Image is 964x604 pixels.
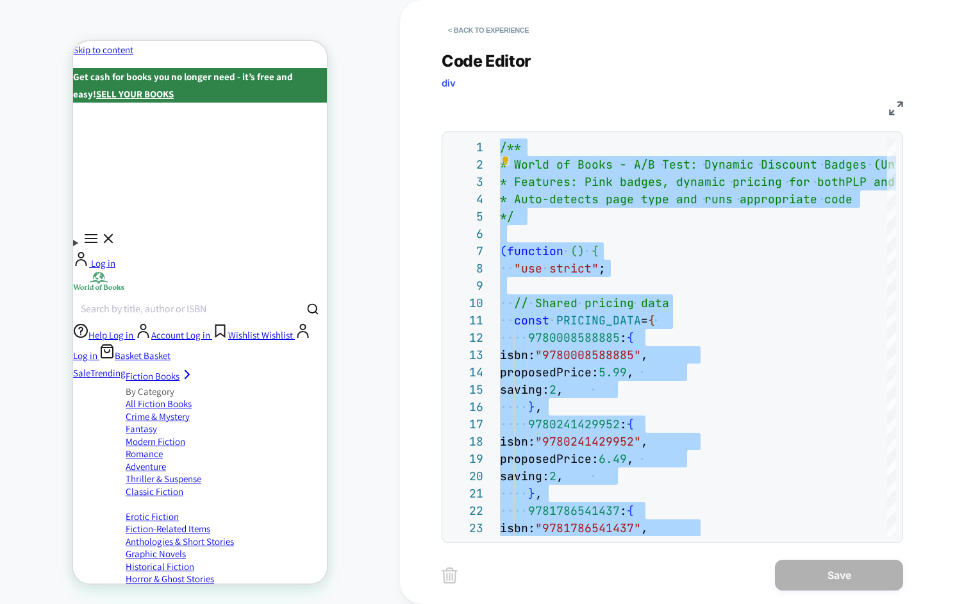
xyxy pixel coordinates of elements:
[500,469,549,483] span: saving:
[648,313,655,328] span: {
[449,242,483,260] div: 7
[535,486,542,501] span: ,
[500,451,599,466] span: proposedPrice:
[442,51,531,71] span: Code Editor
[53,344,165,357] div: By Category
[442,77,456,89] span: div
[78,288,111,300] span: Account
[449,156,483,173] div: 2
[620,503,627,518] span: :
[500,156,510,166] div: Show Code Actions (⌘.)
[549,469,556,483] span: 2
[449,277,483,294] div: 9
[528,399,535,414] span: }
[641,348,648,362] span: ,
[592,244,599,258] span: {
[53,382,165,394] a: Fantasy
[514,313,549,328] span: const
[599,261,606,276] span: ;
[449,502,483,519] div: 22
[53,494,165,507] a: Anthologies & Short Stories
[500,157,845,172] span: * World of Books - A/B Test: Dynamic Discount Bad
[449,433,483,450] div: 18
[449,364,483,381] div: 14
[442,567,458,583] img: delete
[449,467,483,485] div: 20
[449,329,483,346] div: 12
[627,365,634,380] span: ,
[556,313,641,328] span: PRICING_DATA
[449,190,483,208] div: 4
[507,244,563,258] span: function
[442,20,535,40] button: < Back to experience
[535,521,641,535] span: "9781786541437"
[449,294,483,312] div: 10
[53,482,165,494] a: Fiction-Related Items
[139,288,222,300] a: Wishlist Wishlist
[500,192,845,206] span: * Auto-detects page type and runs appropriate cod
[53,326,165,344] a: Fiction Books
[15,288,34,300] span: Help
[556,382,563,397] span: ,
[514,296,669,310] span: // Shared pricing data
[775,560,903,591] button: Save
[889,101,903,115] img: fullscreen
[449,346,483,364] div: 13
[845,192,852,206] span: e
[500,434,535,449] span: isbn:
[449,173,483,190] div: 3
[620,330,627,345] span: :
[188,288,220,300] span: Wishlist
[53,432,165,444] a: Thriller & Suspense
[535,348,641,362] span: "9780008588885"
[528,417,620,432] span: 9780241429952
[500,244,507,258] span: (
[113,288,137,300] span: Log in
[53,329,106,342] span: Fiction Books
[528,330,620,345] span: 9780008588885
[549,382,556,397] span: 2
[535,399,542,414] span: ,
[449,312,483,329] div: 11
[449,415,483,433] div: 17
[514,261,599,276] span: "use strict"
[500,365,599,380] span: proposedPrice:
[500,382,549,397] span: saving:
[556,469,563,483] span: ,
[535,434,641,449] span: "9780241429952"
[500,348,535,362] span: isbn:
[620,417,627,432] span: :
[23,47,101,59] a: SELL YOUR BOOKS
[500,174,845,189] span: * Features: Pink badges, dynamic pricing for both
[845,174,923,189] span: PLP and PDP
[449,450,483,467] div: 19
[53,532,165,544] a: Horror & Ghost Stories
[155,288,187,300] span: Wishlist
[53,357,165,369] a: All Fiction Books
[627,417,634,432] span: {
[449,260,483,277] div: 8
[53,394,165,407] a: Modern Fiction
[18,216,42,228] span: Log in
[641,521,648,535] span: ,
[528,503,620,518] span: 9781786541437
[500,521,535,535] span: isbn:
[53,419,165,432] a: Adventure
[627,451,634,466] span: ,
[53,507,165,519] a: Graphic Novels
[42,308,69,321] span: Basket
[8,263,133,273] div: Search by title, author or ISBN
[449,519,483,537] div: 23
[449,485,483,502] div: 21
[71,308,97,321] span: Basket
[449,398,483,415] div: 16
[53,407,165,419] a: Romance
[449,225,483,242] div: 6
[599,365,627,380] span: 5.99
[17,326,53,339] span: Trending
[449,138,483,156] div: 1
[26,308,97,321] a: Basket Basket
[641,313,648,328] span: =
[53,469,165,482] a: Erotic Fiction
